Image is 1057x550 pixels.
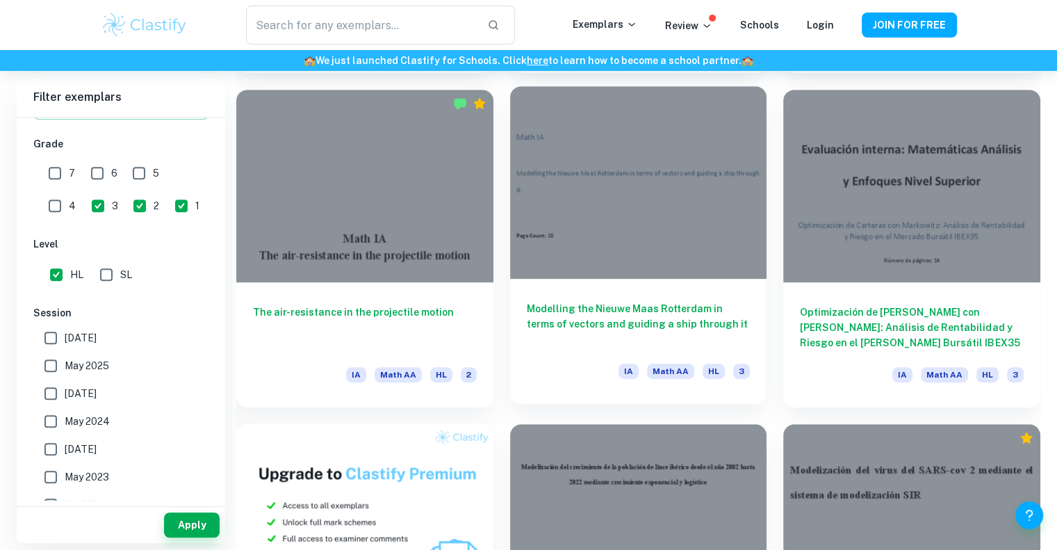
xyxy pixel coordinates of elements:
[921,367,968,382] span: Math AA
[101,11,189,39] img: Clastify logo
[807,19,834,31] a: Login
[783,90,1040,407] a: Optimización de [PERSON_NAME] con [PERSON_NAME]: Análisis de Rentabilidad y Riesgo en el [PERSON_...
[741,55,753,66] span: 🏫
[976,367,999,382] span: HL
[164,512,220,537] button: Apply
[70,267,83,282] span: HL
[153,165,159,181] span: 5
[69,165,75,181] span: 7
[120,267,132,282] span: SL
[892,367,912,382] span: IA
[195,198,199,213] span: 1
[527,55,548,66] a: here
[3,53,1054,68] h6: We just launched Clastify for Schools. Click to learn how to become a school partner.
[1019,431,1033,445] div: Premium
[65,386,97,401] span: [DATE]
[236,90,493,407] a: The air-resistance in the projectile motionIAMath AAHL2
[111,165,117,181] span: 6
[65,469,109,485] span: May 2023
[527,301,751,347] h6: Modelling the Nieuwe Maas Rotterdam in terms of vectors and guiding a ship through it
[618,364,639,379] span: IA
[154,198,159,213] span: 2
[17,78,225,117] h6: Filter exemplars
[112,198,118,213] span: 3
[65,358,109,373] span: May 2025
[473,97,486,111] div: Premium
[430,367,452,382] span: HL
[33,236,208,252] h6: Level
[733,364,750,379] span: 3
[510,90,767,407] a: Modelling the Nieuwe Maas Rotterdam in terms of vectors and guiding a ship through itIAMath AAHL3
[453,97,467,111] img: Marked
[65,330,97,346] span: [DATE]
[665,18,712,33] p: Review
[246,6,475,45] input: Search for any exemplars...
[1007,367,1024,382] span: 3
[304,55,316,66] span: 🏫
[33,305,208,321] h6: Session
[573,17,637,32] p: Exemplars
[69,198,76,213] span: 4
[1015,501,1043,529] button: Help and Feedback
[65,442,97,457] span: [DATE]
[647,364,694,379] span: Math AA
[65,497,97,512] span: [DATE]
[65,414,110,429] span: May 2024
[800,305,1024,350] h6: Optimización de [PERSON_NAME] con [PERSON_NAME]: Análisis de Rentabilidad y Riesgo en el [PERSON_...
[461,367,477,382] span: 2
[703,364,725,379] span: HL
[375,367,422,382] span: Math AA
[740,19,779,31] a: Schools
[253,305,477,350] h6: The air-resistance in the projectile motion
[862,13,957,38] button: JOIN FOR FREE
[346,367,366,382] span: IA
[33,136,208,152] h6: Grade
